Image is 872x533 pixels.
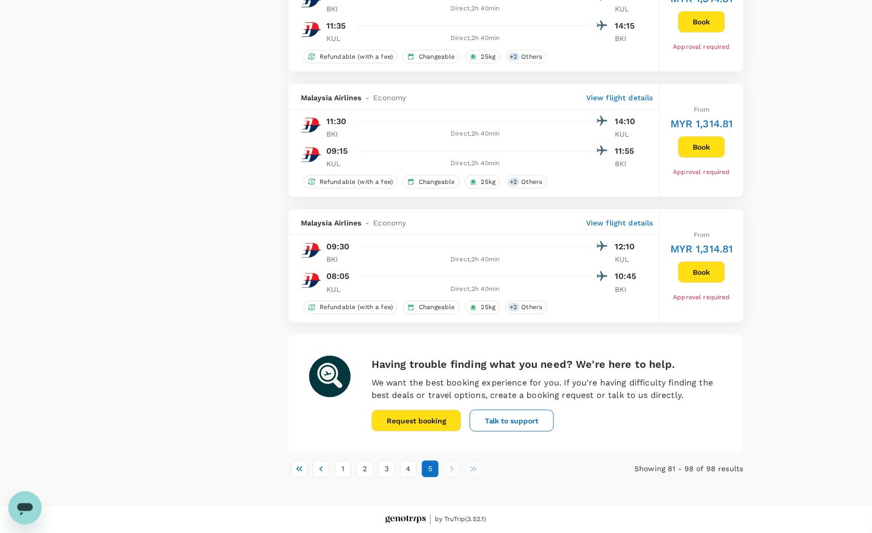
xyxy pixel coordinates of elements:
[615,241,641,253] p: 12:10
[359,158,592,169] div: Direct , 2h 40min
[615,270,641,283] p: 10:45
[403,175,460,189] div: Changeable
[477,178,500,186] span: 25kg
[694,106,710,113] span: From
[359,33,592,44] div: Direct , 2h 40min
[506,50,547,63] div: +2Others
[374,218,406,228] span: Economy
[359,129,592,139] div: Direct , 2h 40min
[670,115,733,132] h6: MYR 1,314.81
[372,410,461,432] button: Request booking
[615,129,641,139] p: KUL
[301,92,362,103] span: Malaysia Airlines
[465,301,500,314] div: 25kg
[301,270,322,291] img: MH
[518,303,547,312] span: Others
[301,19,322,40] img: MH
[518,178,547,186] span: Others
[386,516,426,524] img: Genotrips - EPOMS
[378,461,395,477] button: Go to page 3
[673,168,731,176] span: Approval required
[362,218,374,228] span: -
[506,175,547,189] div: +2Others
[326,158,352,169] p: KUL
[435,515,486,525] span: by TruTrip ( 3.52.1 )
[303,50,398,63] div: Refundable (with a fee)
[615,158,641,169] p: BKI
[359,255,592,265] div: Direct , 2h 40min
[615,4,641,14] p: KUL
[326,4,352,14] p: BKI
[326,33,352,44] p: KUL
[291,461,308,477] button: Go to first page
[615,145,641,157] p: 11:55
[673,294,731,301] span: Approval required
[415,303,459,312] span: Changeable
[326,20,346,32] p: 11:35
[586,92,653,103] p: View flight details
[335,461,351,477] button: Go to page 1
[326,115,347,128] p: 11:30
[403,50,460,63] div: Changeable
[301,115,322,136] img: MH
[586,218,653,228] p: View flight details
[326,254,352,264] p: BKI
[326,129,352,139] p: BKI
[506,301,547,314] div: +2Others
[415,178,459,186] span: Changeable
[615,115,641,128] p: 14:10
[303,175,398,189] div: Refundable (with a fee)
[326,241,350,253] p: 09:30
[400,461,417,477] button: Go to page 4
[359,284,592,295] div: Direct , 2h 40min
[477,52,500,61] span: 25kg
[326,284,352,295] p: KUL
[465,175,500,189] div: 25kg
[678,261,725,283] button: Book
[694,231,710,238] span: From
[403,301,460,314] div: Changeable
[508,303,520,312] span: + 2
[615,254,641,264] p: KUL
[315,303,397,312] span: Refundable (with a fee)
[303,301,398,314] div: Refundable (with a fee)
[518,52,547,61] span: Others
[477,303,500,312] span: 25kg
[288,461,592,477] nav: pagination navigation
[356,461,373,477] button: Go to page 2
[465,50,500,63] div: 25kg
[673,43,731,50] span: Approval required
[592,464,744,474] p: Showing 81 - 98 of 98 results
[301,144,322,165] img: MH
[326,145,348,157] p: 09:15
[8,491,42,525] iframe: Button to launch messaging window
[678,136,725,158] button: Book
[615,20,641,32] p: 14:15
[359,4,592,14] div: Direct , 2h 40min
[362,92,374,103] span: -
[374,92,406,103] span: Economy
[615,284,641,295] p: BKI
[315,52,397,61] span: Refundable (with a fee)
[301,218,362,228] span: Malaysia Airlines
[678,11,725,33] button: Book
[326,270,350,283] p: 08:05
[508,178,520,186] span: + 2
[470,410,554,432] button: Talk to support
[372,356,723,372] h6: Having trouble finding what you need? We're here to help.
[372,377,723,402] p: We want the best booking experience for you. If you're having difficulty finding the best deals o...
[301,240,322,261] img: MH
[670,241,733,257] h6: MYR 1,314.81
[315,178,397,186] span: Refundable (with a fee)
[615,33,641,44] p: BKI
[422,461,439,477] button: page 5
[313,461,329,477] button: Go to previous page
[508,52,520,61] span: + 2
[415,52,459,61] span: Changeable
